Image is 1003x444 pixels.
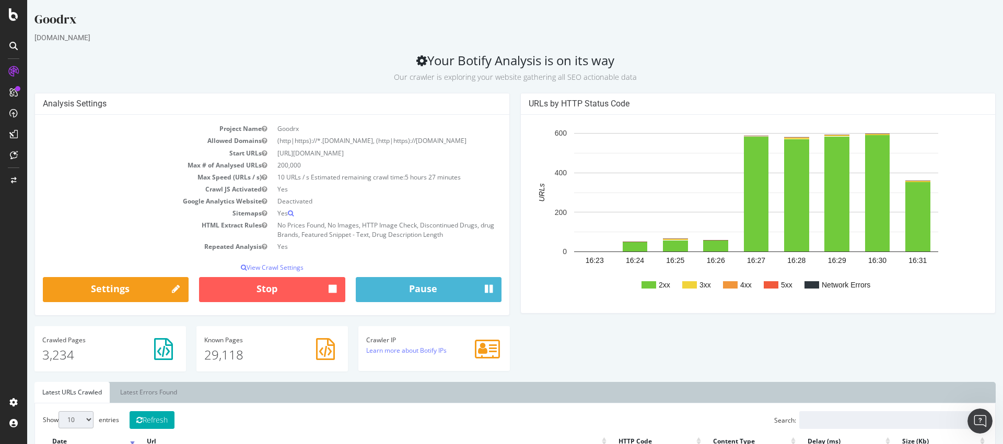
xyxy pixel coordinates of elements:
[179,338,196,354] button: Send a message…
[535,248,540,256] text: 0
[245,219,474,240] td: No Prices Found, No Images, HTTP Image Check, Discontinued Drugs, drugBrands, Featured Snippet - ...
[171,194,201,217] div: yes
[16,277,161,302] a: Settings
[329,277,474,302] button: Pause
[639,256,657,265] text: 16:25
[59,301,67,309] img: Profile image for Alex
[795,281,843,289] text: Network Errors
[801,256,819,265] text: 16:29
[8,112,171,186] div: I'm sorry the information didn't meet your needs! Would you like me to connect you with a human a...
[558,256,577,265] text: 16:23
[177,346,313,364] p: 29,118
[183,87,192,98] div: no
[528,208,540,217] text: 200
[88,13,131,23] p: Within a day
[747,411,960,429] label: Search:
[967,409,993,434] iframe: Intercom live chat
[7,10,969,32] div: Goodrx
[8,225,171,269] div: I'll connect you to one of our human agents who can assist you further right away.Customer Suppor...
[183,4,202,23] div: Close
[245,241,474,253] td: Yes
[33,342,41,350] button: Gif picker
[17,56,141,67] div: Is that what you were looking for?
[713,281,725,289] text: 4xx
[59,6,76,22] img: Profile image for Jenny
[367,72,610,82] small: Our crawler is exploring your website gathering all SEO actionable data
[245,171,474,183] td: 10 URLs / s Estimated remaining crawl time:
[754,281,765,289] text: 5xx
[245,123,474,135] td: Goodrx
[30,6,46,22] img: Profile image for Gabriella
[245,159,474,171] td: 200,000
[16,207,245,219] td: Sitemaps
[599,256,617,265] text: 16:24
[339,346,419,355] a: Learn more about Botify IPs
[102,411,147,429] button: Refresh
[528,169,540,177] text: 400
[80,5,104,13] h1: Botify
[10,301,199,309] div: Waiting for a teammate
[15,337,151,343] h4: Pages Crawled
[16,342,25,350] button: Emoji picker
[16,159,245,171] td: Max # of Analysed URLs
[672,281,684,289] text: 3xx
[9,320,200,338] textarea: Message…
[245,195,474,207] td: Deactivated
[16,195,245,207] td: Google Analytics Website
[31,411,66,428] select: Showentries
[17,118,163,180] div: I'm sorry the information didn't meet your needs! Would you like me to connect you with a human a...
[16,183,245,195] td: Crawl JS Activated
[66,342,75,350] button: Start recording
[16,147,245,159] td: Start URLs
[16,135,245,147] td: Allowed Domains
[16,219,245,240] td: HTML Extract Rules
[7,32,969,43] div: [DOMAIN_NAME]
[7,4,27,24] button: go back
[8,225,201,292] div: Customer Support says…
[65,301,73,309] img: Profile image for Jenny
[760,256,778,265] text: 16:28
[8,81,201,112] div: Jacob says…
[528,129,540,138] text: 600
[245,135,474,147] td: (http|https)://*.[DOMAIN_NAME], (http|https)://[DOMAIN_NAME]
[16,171,245,183] td: Max Speed (URLs / s)
[44,6,61,22] img: Profile image for Alex
[501,99,960,109] h4: URLs by HTTP Status Code
[7,53,969,82] h2: Your Botify Analysis is on its way
[16,411,92,428] label: Show entries
[501,123,957,305] svg: A chart.
[17,271,143,277] div: Customer Support • AI Agent • 12m ago
[16,263,474,272] p: View Crawl Settings
[172,277,318,302] button: Stop
[175,81,201,104] div: no
[680,256,698,265] text: 16:26
[177,337,313,343] h4: Pages Known
[8,50,201,81] div: Customer Support says…
[180,200,192,211] div: yes
[772,411,960,429] input: Search:
[15,346,151,364] p: 3,234
[378,173,434,182] span: 5 hours 27 minutes
[17,232,163,262] div: I'll connect you to one of our human agents who can assist you further right away.
[881,256,900,265] text: 16:31
[52,301,61,309] img: Profile image for Gabriella
[8,194,201,225] div: Jacob says…
[245,183,474,195] td: Yes
[16,241,245,253] td: Repeated Analysis
[16,99,474,109] h4: Analysis Settings
[841,256,859,265] text: 16:30
[339,337,475,343] h4: Crawler IP
[720,256,738,265] text: 16:27
[16,123,245,135] td: Project Name
[50,342,58,350] button: Upload attachment
[632,281,643,289] text: 2xx
[245,147,474,159] td: [URL][DOMAIN_NAME]
[164,4,183,24] button: Home
[8,112,201,195] div: Customer Support says…
[245,207,474,219] td: Yes
[7,382,83,403] a: Latest URLs Crawled
[8,50,149,73] div: Is that what you were looking for?
[510,184,519,202] text: URLs
[85,382,158,403] a: Latest Errors Found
